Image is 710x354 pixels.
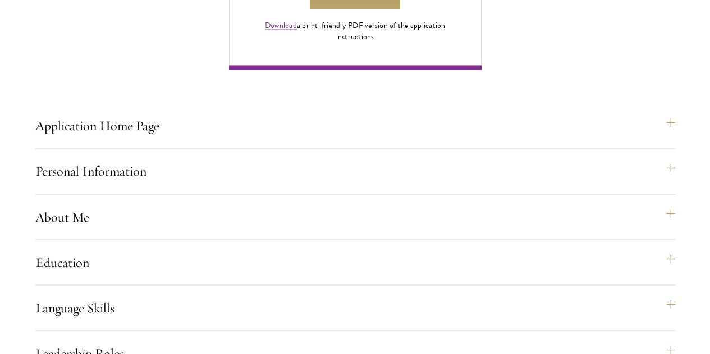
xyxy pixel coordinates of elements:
[252,20,459,43] div: a print-friendly PDF version of the application instructions
[265,20,297,31] a: Download
[35,203,675,230] button: About Me
[35,294,675,321] button: Language Skills
[35,158,675,185] button: Personal Information
[35,249,675,275] button: Education
[35,112,675,139] button: Application Home Page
